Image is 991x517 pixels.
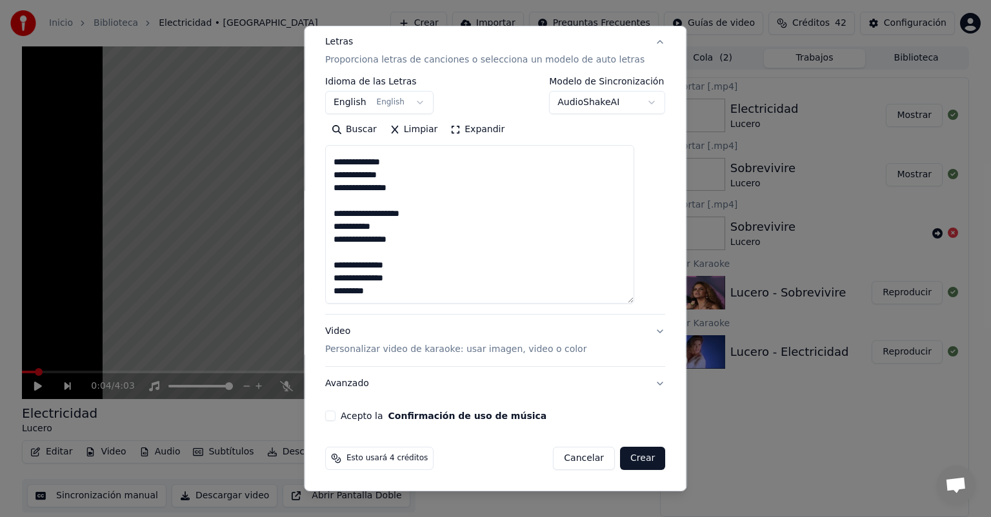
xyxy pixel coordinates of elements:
label: Modelo de Sincronización [550,77,666,86]
p: Proporciona letras de canciones o selecciona un modelo de auto letras [325,54,645,66]
div: LetrasProporciona letras de canciones o selecciona un modelo de auto letras [325,77,665,314]
button: LetrasProporciona letras de canciones o selecciona un modelo de auto letras [325,25,665,77]
button: Buscar [325,119,383,140]
button: VideoPersonalizar video de karaoke: usar imagen, video o color [325,315,665,366]
div: Video [325,325,586,356]
label: Acepto la [341,411,546,420]
button: Limpiar [383,119,444,140]
span: Esto usará 4 créditos [346,453,428,463]
button: Expandir [445,119,512,140]
p: Personalizar video de karaoke: usar imagen, video o color [325,343,586,356]
button: Acepto la [388,411,547,420]
button: Avanzado [325,367,665,400]
div: Letras [325,35,353,48]
button: Cancelar [554,447,616,470]
label: Idioma de las Letras [325,77,434,86]
button: Crear [620,447,665,470]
